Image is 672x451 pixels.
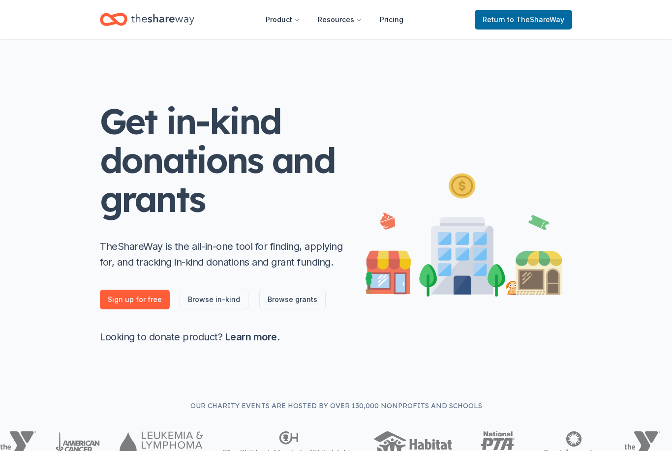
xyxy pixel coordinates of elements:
button: Resources [310,10,370,30]
a: Browse grants [259,290,326,309]
span: to TheShareWay [507,15,564,24]
h1: Get in-kind donations and grants [100,102,346,219]
a: Home [100,8,194,31]
p: Looking to donate product? . [100,329,346,345]
img: Illustration for landing page [366,169,562,297]
span: Return [483,14,564,26]
p: TheShareWay is the all-in-one tool for finding, applying for, and tracking in-kind donations and ... [100,239,346,270]
a: Returnto TheShareWay [475,10,572,30]
button: Product [258,10,308,30]
a: Sign up for free [100,290,170,309]
a: Learn more [225,331,277,343]
a: Pricing [372,10,411,30]
nav: Main [258,8,411,31]
a: Browse in-kind [180,290,248,309]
